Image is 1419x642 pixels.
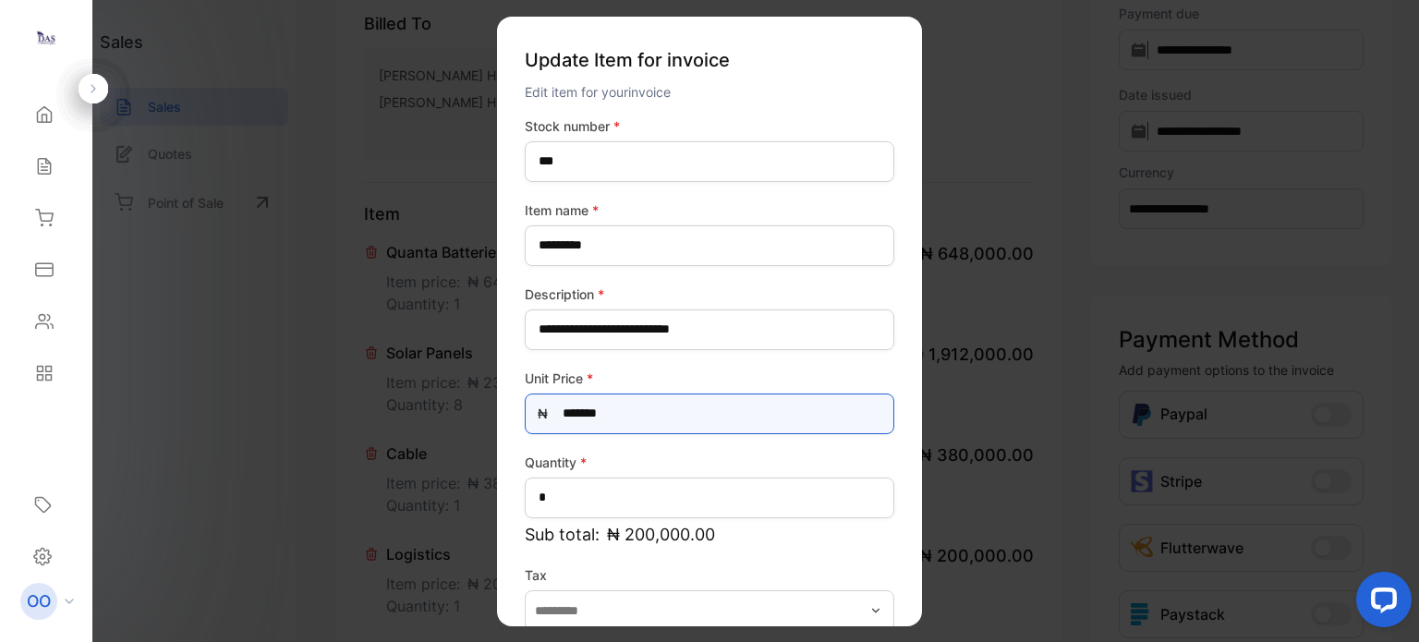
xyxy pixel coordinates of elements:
label: Unit Price [525,368,894,387]
p: OO [27,589,51,613]
img: logo [32,24,60,52]
span: Edit item for your invoice [525,83,671,99]
p: Sub total: [525,521,894,546]
span: ₦ 200,000.00 [607,521,715,546]
label: Quantity [525,452,894,471]
label: Item name [525,200,894,219]
span: ₦ [538,404,548,423]
p: Update Item for invoice [525,38,894,80]
label: Stock number [525,115,894,135]
iframe: LiveChat chat widget [1341,564,1419,642]
label: Tax [525,564,894,584]
label: Description [525,284,894,303]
